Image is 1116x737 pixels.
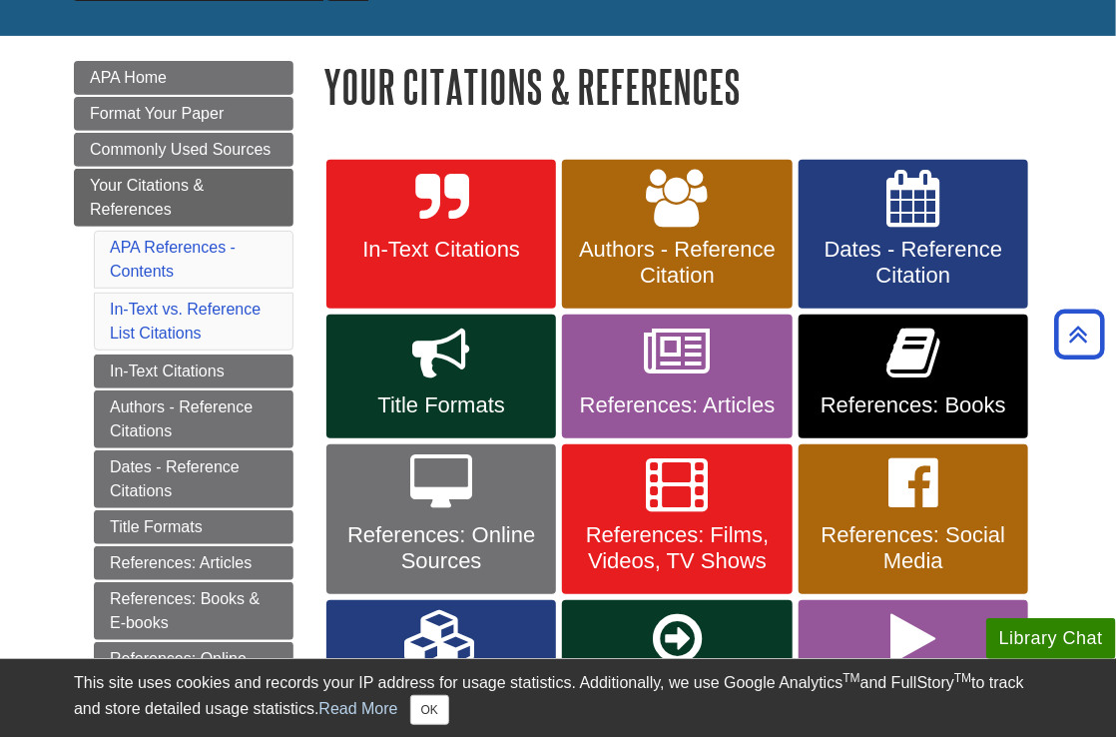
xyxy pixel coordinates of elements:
sup: TM [954,671,971,685]
a: References: Books [799,315,1028,438]
a: Dates - Reference Citation [799,160,1028,310]
button: Close [410,695,449,725]
a: References: Articles [562,315,792,438]
span: References: Social Media [814,522,1013,574]
a: Your Citations & References [74,169,293,227]
span: Your Citations & References [90,177,204,218]
span: Authors - Reference Citation [577,237,777,289]
span: Dates - Reference Citation [814,237,1013,289]
span: Title Formats [341,392,541,418]
a: Commonly Used Sources [74,133,293,167]
span: In-Text Citations [341,237,541,263]
a: In-Text Citations [94,355,293,388]
span: References: Books [814,392,1013,418]
a: In-Text Citations [326,160,556,310]
button: Library Chat [986,618,1116,659]
a: References: Social Media [799,444,1028,594]
a: References: Books & E-books [94,582,293,640]
a: Title Formats [94,510,293,544]
div: This site uses cookies and records your IP address for usage statistics. Additionally, we use Goo... [74,671,1042,725]
span: APA Home [90,69,167,86]
span: References: Films, Videos, TV Shows [577,522,777,574]
a: Title Formats [326,315,556,438]
h1: Your Citations & References [323,61,1042,112]
a: In-Text vs. Reference List Citations [110,301,261,342]
a: Read More [318,700,397,717]
a: Dates - Reference Citations [94,450,293,508]
a: Authors - Reference Citation [562,160,792,310]
a: APA References - Contents [110,239,236,280]
span: Commonly Used Sources [90,141,271,158]
a: References: Online Sources [94,642,293,700]
a: References: Online Sources [326,444,556,594]
a: APA Home [74,61,293,95]
a: Authors - Reference Citations [94,390,293,448]
a: References: Films, Videos, TV Shows [562,444,792,594]
a: Back to Top [1047,321,1111,348]
a: Format Your Paper [74,97,293,131]
span: References: Articles [577,392,777,418]
span: Format Your Paper [90,105,224,122]
span: References: Online Sources [341,522,541,574]
sup: TM [842,671,859,685]
a: References: Articles [94,546,293,580]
